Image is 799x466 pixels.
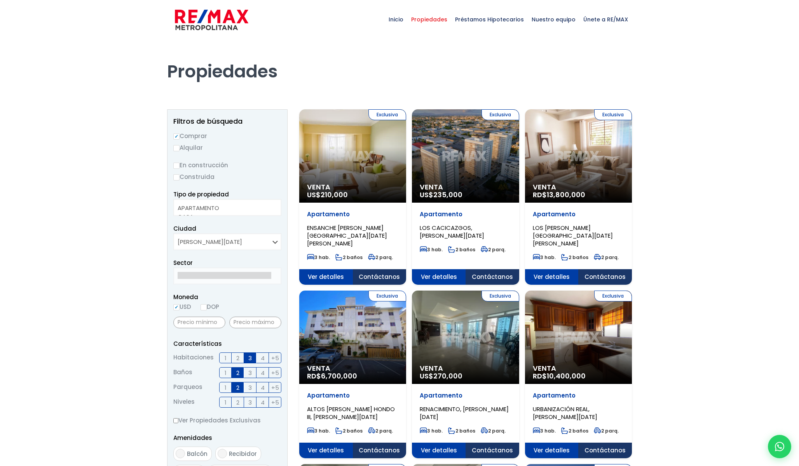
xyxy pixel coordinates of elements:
[420,246,443,253] span: 3 hab.
[178,212,271,221] option: CASA
[173,317,225,328] input: Precio mínimo
[533,190,585,200] span: RD$
[533,224,613,247] span: LOS [PERSON_NAME][GEOGRAPHIC_DATA][DATE][PERSON_NAME]
[261,398,265,407] span: 4
[299,109,406,285] a: Exclusiva Venta US$210,000 Apartamento ENSANCHE [PERSON_NAME][GEOGRAPHIC_DATA][DATE][PERSON_NAME]...
[481,246,506,253] span: 2 parq.
[420,427,443,434] span: 3 hab.
[335,427,363,434] span: 2 baños
[173,160,281,170] label: En construcción
[433,190,462,200] span: 235,000
[594,109,632,120] span: Exclusiva
[173,397,195,408] span: Niveles
[420,224,484,240] span: LOS CACICAZGOS, [PERSON_NAME][DATE]
[271,383,279,392] span: +5
[561,427,588,434] span: 2 baños
[175,8,248,32] img: remax-metropolitana-logo
[368,291,406,301] span: Exclusiva
[579,8,632,31] span: Únete a RE/MAX
[173,190,229,198] span: Tipo de propiedad
[173,131,281,141] label: Comprar
[368,254,393,261] span: 2 parq.
[307,371,357,381] span: RD$
[420,210,511,218] p: Apartamento
[321,371,357,381] span: 6,700,000
[533,405,597,421] span: URBANIZACIÓN REAL, [PERSON_NAME][DATE]
[420,183,511,191] span: Venta
[248,368,252,378] span: 3
[412,291,519,458] a: Exclusiva Venta US$270,000 Apartamento RENACIMIENTO, [PERSON_NAME][DATE] 3 hab. 2 baños 2 parq. V...
[433,371,462,381] span: 270,000
[248,353,252,363] span: 3
[176,449,185,458] input: Balcón
[533,371,586,381] span: RD$
[271,398,279,407] span: +5
[173,382,202,393] span: Parqueos
[261,368,265,378] span: 4
[201,302,219,312] label: DOP
[225,368,227,378] span: 1
[578,269,632,285] span: Contáctanos
[481,427,506,434] span: 2 parq.
[173,418,178,423] input: Ver Propiedades Exclusivas
[299,269,353,285] span: Ver detalles
[173,145,180,151] input: Alquilar
[321,190,348,200] span: 210,000
[594,254,619,261] span: 2 parq.
[225,353,227,363] span: 1
[261,353,265,363] span: 4
[420,190,462,200] span: US$
[225,398,227,407] span: 1
[248,398,252,407] span: 3
[368,427,393,434] span: 2 parq.
[420,371,462,381] span: US$
[525,291,632,458] a: Exclusiva Venta RD$10,400,000 Apartamento URBANIZACIÓN REAL, [PERSON_NAME][DATE] 3 hab. 2 baños 2...
[533,392,624,399] p: Apartamento
[525,443,579,458] span: Ver detalles
[173,143,281,152] label: Alquilar
[173,302,191,312] label: USD
[229,450,257,458] span: Recibidor
[173,172,281,182] label: Construida
[578,443,632,458] span: Contáctanos
[173,259,193,267] span: Sector
[448,427,475,434] span: 2 baños
[236,398,239,407] span: 2
[353,269,406,285] span: Contáctanos
[173,117,281,125] h2: Filtros de búsqueda
[368,109,406,120] span: Exclusiva
[167,39,632,82] h1: Propiedades
[335,254,363,261] span: 2 baños
[173,292,281,302] span: Moneda
[547,371,586,381] span: 10,400,000
[173,339,281,349] p: Características
[448,246,475,253] span: 2 baños
[533,254,556,261] span: 3 hab.
[271,353,279,363] span: +5
[173,133,180,140] input: Comprar
[412,443,466,458] span: Ver detalles
[525,269,579,285] span: Ver detalles
[420,405,509,421] span: RENACIMIENTO, [PERSON_NAME][DATE]
[412,109,519,285] a: Exclusiva Venta US$235,000 Apartamento LOS CACICAZGOS, [PERSON_NAME][DATE] 3 hab. 2 baños 2 parq....
[173,224,196,233] span: Ciudad
[299,291,406,458] a: Exclusiva Venta RD$6,700,000 Apartamento ALTOS [PERSON_NAME] HONDO III, [PERSON_NAME][DATE] 3 hab...
[173,163,180,169] input: En construcción
[225,383,227,392] span: 1
[307,210,398,218] p: Apartamento
[451,8,528,31] span: Préstamos Hipotecarios
[466,269,519,285] span: Contáctanos
[201,304,207,310] input: DOP
[412,269,466,285] span: Ver detalles
[420,392,511,399] p: Apartamento
[173,352,214,363] span: Habitaciones
[481,291,519,301] span: Exclusiva
[561,254,588,261] span: 2 baños
[178,203,271,212] option: APARTAMENTO
[547,190,585,200] span: 13,800,000
[307,392,398,399] p: Apartamento
[533,183,624,191] span: Venta
[218,449,227,458] input: Recibidor
[594,291,632,301] span: Exclusiva
[533,427,556,434] span: 3 hab.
